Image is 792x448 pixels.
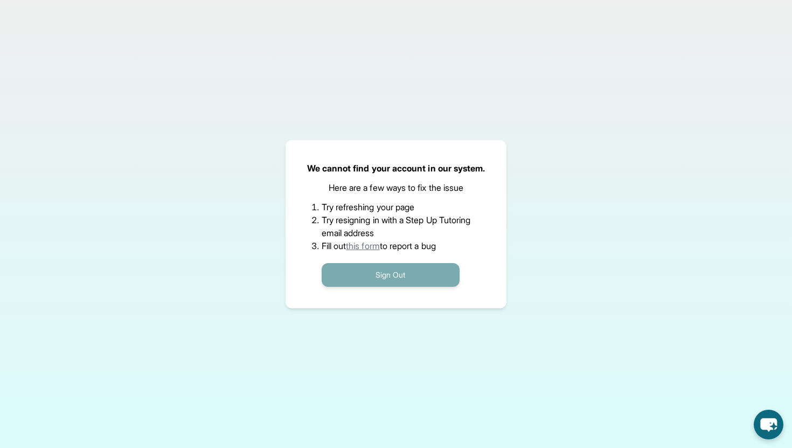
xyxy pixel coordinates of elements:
[322,239,471,252] li: Fill out to report a bug
[322,269,460,280] a: Sign Out
[322,213,471,239] li: Try resigning in with a Step Up Tutoring email address
[322,263,460,287] button: Sign Out
[346,240,380,251] a: this form
[754,410,783,439] button: chat-button
[307,162,485,175] p: We cannot find your account in our system.
[329,181,464,194] p: Here are a few ways to fix the issue
[322,201,471,213] li: Try refreshing your page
